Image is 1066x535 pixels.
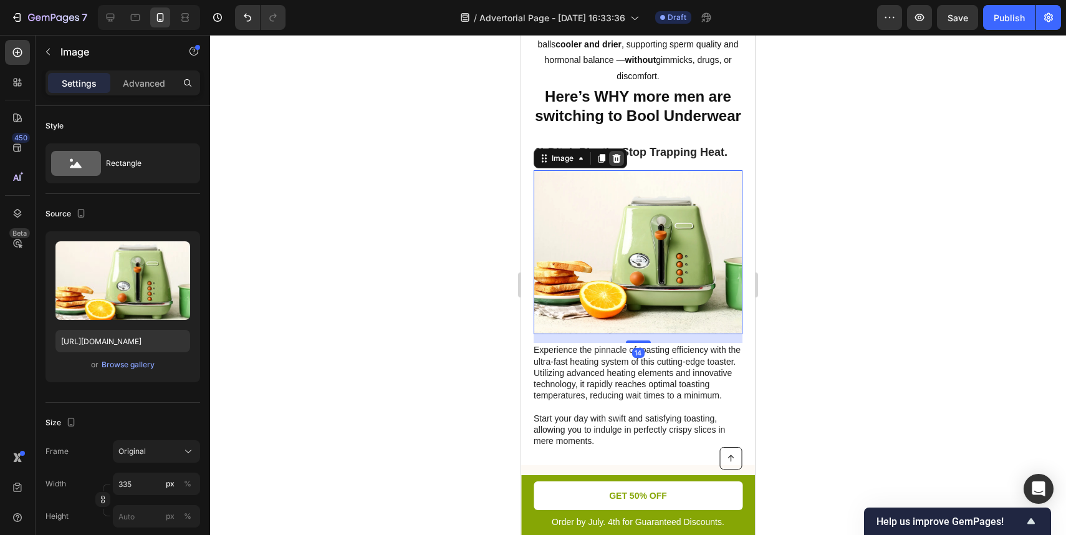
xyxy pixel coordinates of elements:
[5,5,93,30] button: 7
[876,514,1039,529] button: Show survey - Help us improve GemPages!
[948,12,968,23] span: Save
[668,12,686,23] span: Draft
[180,509,195,524] button: px
[101,359,155,371] button: Browse gallery
[474,11,477,24] span: /
[55,330,190,352] input: https://example.com/image.jpg
[937,5,978,30] button: Save
[12,109,221,126] h2: Rich Text Editor. Editing area: main
[91,357,98,372] span: or
[180,476,195,491] button: px
[111,313,123,323] div: 14
[163,476,178,491] button: %
[983,5,1035,30] button: Publish
[9,228,30,238] div: Beta
[123,77,165,90] p: Advanced
[876,516,1024,528] span: Help us improve GemPages!
[118,446,146,457] span: Original
[166,478,175,489] div: px
[994,11,1025,24] div: Publish
[14,110,220,125] p: 1) Ditch Plastic. Stop Trapping Heat.
[55,241,190,320] img: preview-image
[12,135,221,300] img: gempages_586311424716833565-4194e97a-6f25-4c4e-8317-279944d5a7f2.webp
[113,505,200,528] input: px%
[62,77,97,90] p: Settings
[12,309,220,412] p: Experience the pinnacle of toasting efficiency with the ultra-fast heating system of this cutting...
[1,52,233,90] p: Here’s WHY more men are switching to Bool Underwear
[521,35,755,535] iframe: Design area
[46,446,69,457] label: Frame
[46,478,66,489] label: Width
[113,473,200,495] input: px%
[479,11,625,24] span: Advertorial Page - [DATE] 16:33:36
[82,10,87,25] p: 7
[34,4,100,14] strong: cooler and drier
[46,206,89,223] div: Source
[28,118,55,129] div: Image
[12,133,30,143] div: 450
[104,20,135,30] strong: without
[184,478,191,489] div: %
[46,511,69,522] label: Height
[163,509,178,524] button: %
[106,149,182,178] div: Rectangle
[184,511,191,522] div: %
[46,120,64,132] div: Style
[46,415,79,431] div: Size
[166,511,175,522] div: px
[113,440,200,463] button: Original
[102,359,155,370] div: Browse gallery
[235,5,286,30] div: Undo/Redo
[1024,474,1054,504] div: Open Intercom Messenger
[60,44,166,59] p: Image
